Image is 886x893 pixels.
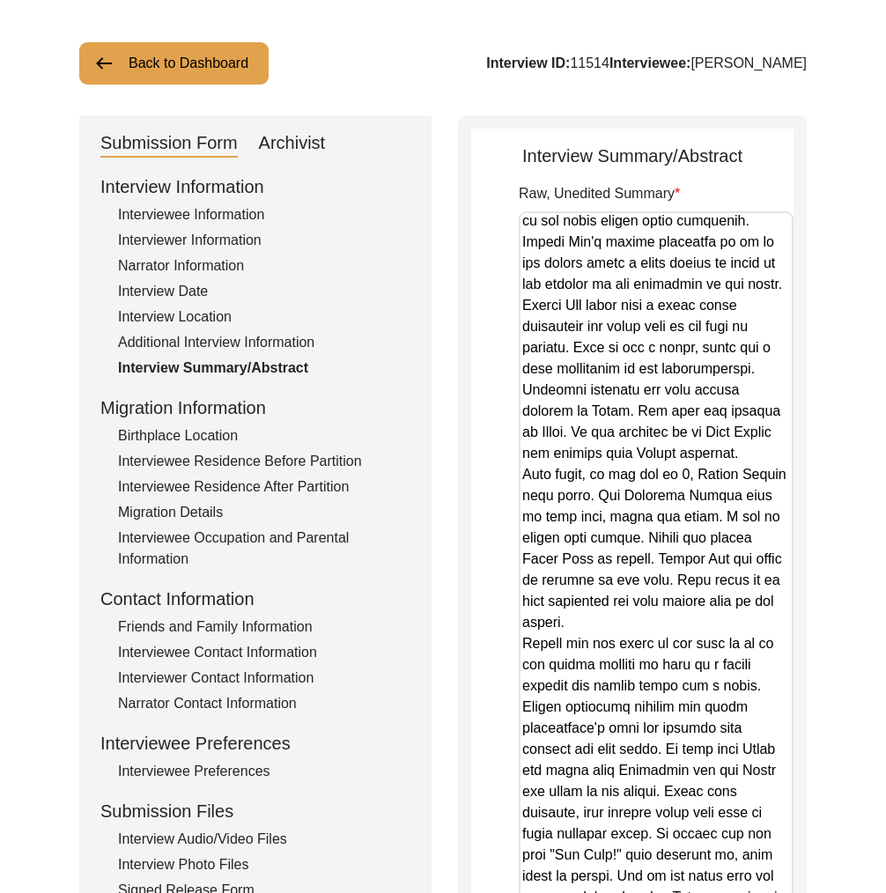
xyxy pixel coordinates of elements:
div: Interviewer Contact Information [118,668,410,689]
div: Migration Details [118,502,410,523]
div: Interview Date [118,281,410,302]
div: Narrator Information [118,255,410,277]
div: Interviewee Occupation and Parental Information [118,528,410,570]
img: arrow-left.png [93,53,114,74]
div: Interview Information [100,173,410,200]
div: Interviewer Information [118,230,410,251]
label: Raw, Unedited Summary [519,183,680,204]
div: Interview Summary/Abstract [118,358,410,379]
div: Submission Form [100,129,238,158]
div: Interviewee Contact Information [118,642,410,663]
div: Interview Location [118,306,410,328]
div: Migration Information [100,395,410,421]
div: Interview Photo Files [118,854,410,875]
div: Archivist [259,129,326,158]
div: Narrator Contact Information [118,693,410,714]
div: Interview Audio/Video Files [118,829,410,850]
div: 11514 [PERSON_NAME] [486,53,807,74]
div: Interviewee Residence Before Partition [118,451,410,472]
div: Additional Interview Information [118,332,410,353]
div: Birthplace Location [118,425,410,446]
button: Back to Dashboard [79,42,269,85]
b: Interview ID: [486,55,570,70]
div: Interviewee Residence After Partition [118,476,410,498]
div: Interviewee Information [118,204,410,225]
b: Interviewee: [609,55,690,70]
div: Contact Information [100,586,410,612]
div: Interviewee Preferences [118,761,410,782]
div: Friends and Family Information [118,616,410,638]
div: Interviewee Preferences [100,730,410,756]
div: Interview Summary/Abstract [471,143,794,169]
div: Submission Files [100,798,410,824]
